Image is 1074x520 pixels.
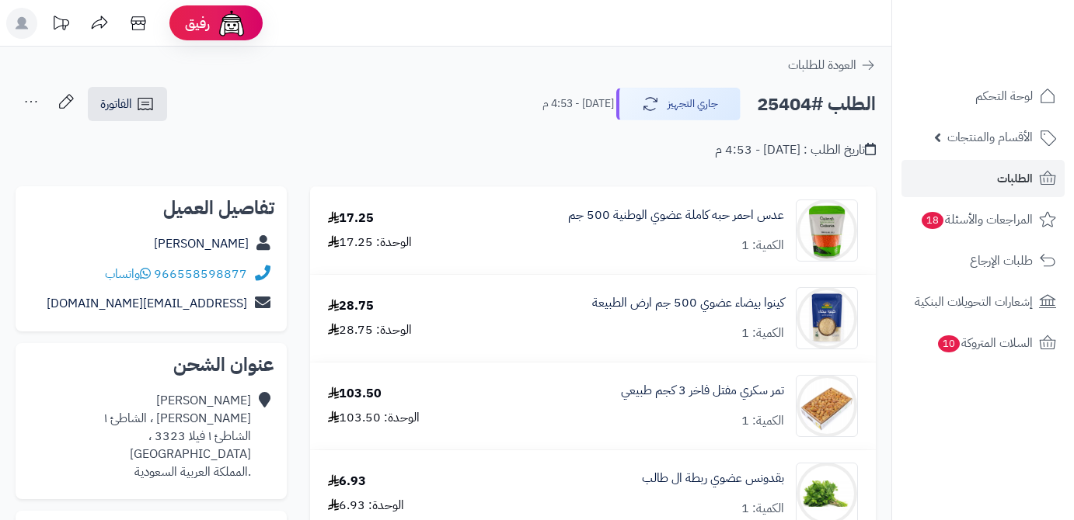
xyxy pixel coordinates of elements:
[328,409,420,427] div: الوحدة: 103.50
[47,294,247,313] a: [EMAIL_ADDRESS][DOMAIN_NAME]
[542,96,614,112] small: [DATE] - 4:53 م
[741,324,784,342] div: الكمية: 1
[621,382,784,400] a: تمر سكري مفتل فاخر 3 كجم طبيعي
[797,199,857,262] img: 1690405194-6281062538258-90x90.jpg
[28,392,251,480] div: [PERSON_NAME] [PERSON_NAME] ، الشاطئ ١ الشاطئ ١ فيلا 3323 ، [GEOGRAPHIC_DATA] .المملكة العربية ال...
[185,14,210,33] span: رفيق
[741,237,784,255] div: الكمية: 1
[947,127,1033,148] span: الأقسام والمنتجات
[28,355,274,374] h2: عنوان الشحن
[936,332,1033,354] span: السلات المتروكة
[642,470,784,487] a: بقدونس عضوي ربطة ال طالب
[154,234,249,253] a: [PERSON_NAME]
[88,87,167,121] a: الفاتورة
[901,160,1065,197] a: الطلبات
[997,168,1033,189] span: الطلبات
[741,412,784,430] div: الكمية: 1
[968,42,1059,75] img: logo-2.png
[915,291,1033,313] span: إشعارات التحويلات البنكية
[328,385,382,403] div: 103.50
[715,141,876,159] div: تاريخ الطلب : [DATE] - 4:53 م
[901,242,1065,279] a: طلبات الإرجاع
[797,375,857,437] img: 1740987334-%D8%AA%D9%85%D8%B1%20%D8%B3%D9%83%D8%B1%D9%8A%20%D9%85%D9%81%D8%AA%D9%84%20%D8%B7%D8%A...
[797,287,857,349] img: 1684788016-white_quinoa_1-90x90.jpg
[28,199,274,217] h2: تفاصيل العميل
[970,250,1033,272] span: طلبات الإرجاع
[328,473,366,491] div: 6.93
[788,56,876,75] a: العودة للطلبات
[938,335,960,352] span: 10
[105,265,151,283] a: واتساب
[975,85,1033,107] span: لوحة التحكم
[154,265,247,283] a: 966558598877
[616,88,741,120] button: جاري التجهيز
[922,212,943,229] span: 18
[328,297,374,315] div: 28.75
[901,283,1065,321] a: إشعارات التحويلات البنكية
[41,8,80,43] a: تحديثات المنصة
[328,497,404,515] div: الوحدة: 6.93
[328,321,412,339] div: الوحدة: 28.75
[100,95,132,113] span: الفاتورة
[901,201,1065,238] a: المراجعات والأسئلة18
[328,234,412,251] div: الوحدة: 17.25
[216,8,247,39] img: ai-face.png
[901,324,1065,362] a: السلات المتروكة10
[901,78,1065,115] a: لوحة التحكم
[328,210,374,227] div: 17.25
[920,209,1033,231] span: المراجعات والأسئلة
[568,206,784,224] a: عدس احمر حبه كاملة عضوي الوطنية 500 جم
[592,294,784,312] a: كينوا بيضاء عضوي 500 جم ارض الطبيعة
[741,500,784,518] div: الكمية: 1
[788,56,856,75] span: العودة للطلبات
[757,88,876,120] h2: الطلب #25404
